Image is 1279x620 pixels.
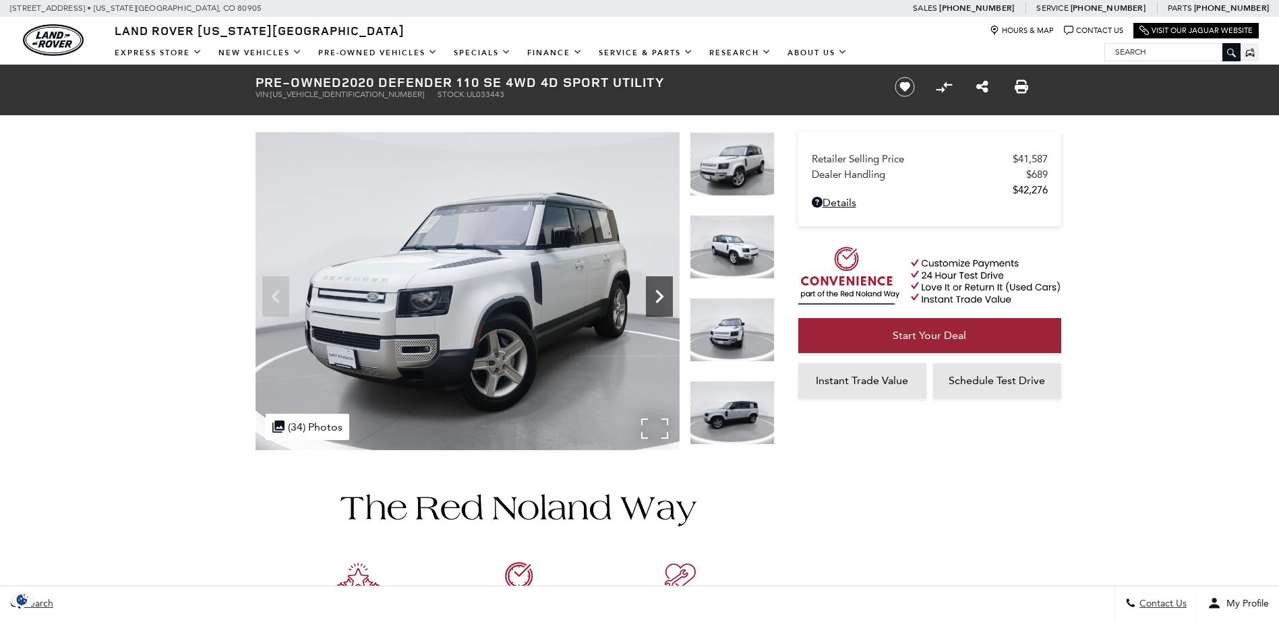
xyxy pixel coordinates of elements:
span: Parts [1168,3,1192,13]
span: [US_VEHICLE_IDENTIFICATION_NUMBER] [270,90,424,99]
a: [PHONE_NUMBER] [1194,3,1269,13]
img: Used 2020 Fuji White Land Rover SE image 2 [690,215,775,279]
span: VIN: [256,90,270,99]
a: Start Your Deal [798,318,1061,353]
a: Pre-Owned Vehicles [310,41,446,65]
a: Visit Our Jaguar Website [1139,26,1253,36]
span: $42,276 [1013,184,1048,196]
button: Compare vehicle [934,77,954,97]
nav: Main Navigation [107,41,856,65]
span: Land Rover [US_STATE][GEOGRAPHIC_DATA] [115,22,405,38]
span: Instant Trade Value [816,374,908,387]
button: Save vehicle [890,76,920,98]
span: Dealer Handling [812,168,1026,181]
img: Land Rover [23,24,84,56]
span: $689 [1026,168,1048,181]
a: Print this Pre-Owned 2020 Defender 110 SE 4WD 4D Sport Utility [1015,79,1028,95]
div: Next [646,276,673,317]
a: Details [812,196,1048,209]
a: $42,276 [812,184,1048,196]
a: EXPRESS STORE [107,41,210,65]
img: Used 2020 Fuji White Land Rover SE image 4 [690,381,775,445]
span: Schedule Test Drive [949,374,1045,387]
a: Finance [519,41,591,65]
img: Used 2020 Fuji White Land Rover SE image 1 [690,132,775,196]
section: Click to Open Cookie Consent Modal [7,592,38,607]
span: $41,587 [1013,153,1048,165]
span: UL033443 [467,90,504,99]
a: Schedule Test Drive [933,363,1061,398]
span: Contact Us [1136,598,1187,609]
span: Service [1036,3,1068,13]
a: Instant Trade Value [798,363,926,398]
a: Dealer Handling $689 [812,168,1048,181]
span: Sales [913,3,937,13]
img: Opt-Out Icon [7,592,38,607]
a: Land Rover [US_STATE][GEOGRAPHIC_DATA] [107,22,413,38]
button: Open user profile menu [1197,586,1279,620]
a: Retailer Selling Price $41,587 [812,153,1048,165]
a: land-rover [23,24,84,56]
a: About Us [779,41,856,65]
span: My Profile [1221,598,1269,609]
input: Search [1105,44,1240,60]
h1: 2020 Defender 110 SE 4WD 4D Sport Utility [256,75,872,90]
img: Used 2020 Fuji White Land Rover SE image 3 [690,298,775,362]
a: [PHONE_NUMBER] [1071,3,1146,13]
a: Contact Us [1064,26,1123,36]
span: Retailer Selling Price [812,153,1013,165]
a: Research [701,41,779,65]
a: [STREET_ADDRESS] • [US_STATE][GEOGRAPHIC_DATA], CO 80905 [10,3,262,13]
a: [PHONE_NUMBER] [939,3,1014,13]
a: Hours & Map [990,26,1054,36]
span: Start Your Deal [893,329,966,342]
img: Used 2020 Fuji White Land Rover SE image 1 [256,132,680,450]
a: Share this Pre-Owned 2020 Defender 110 SE 4WD 4D Sport Utility [976,79,988,95]
div: (34) Photos [266,414,349,440]
a: Service & Parts [591,41,701,65]
a: Specials [446,41,519,65]
strong: Pre-Owned [256,73,342,91]
span: Stock: [438,90,467,99]
a: New Vehicles [210,41,310,65]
